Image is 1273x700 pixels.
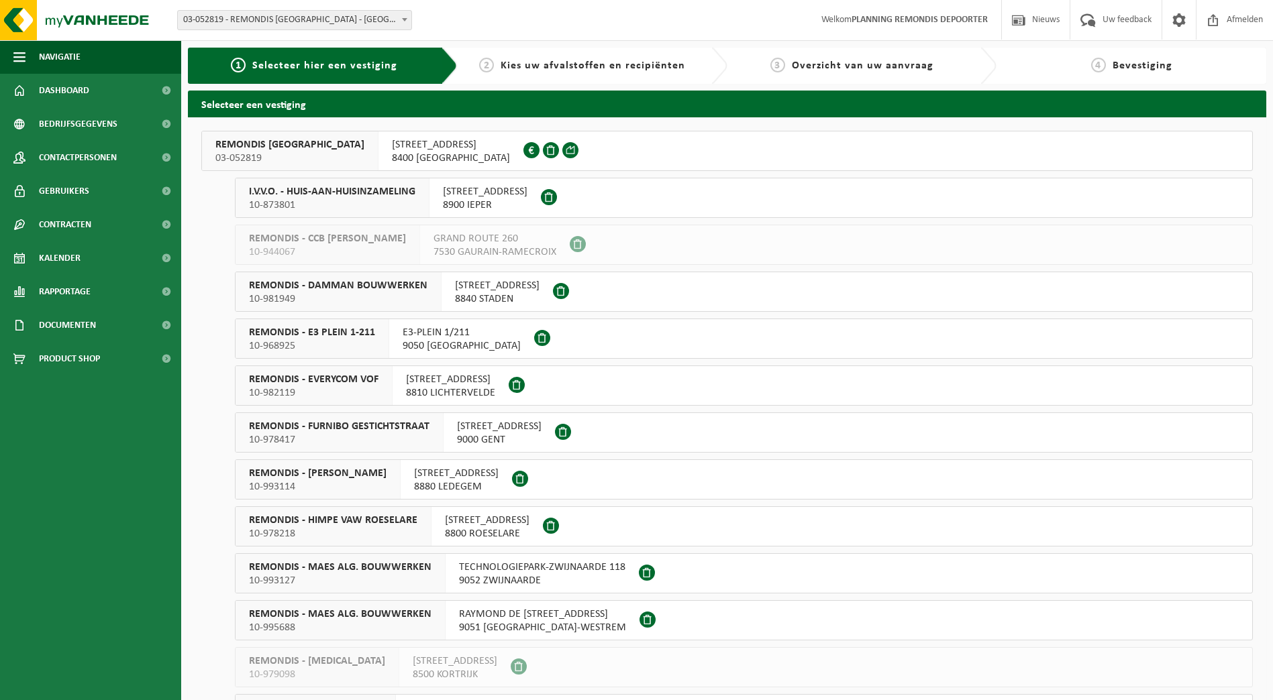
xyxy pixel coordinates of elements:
span: 8840 STADEN [455,292,540,306]
button: REMONDIS - FURNIBO GESTICHTSTRAAT 10-978417 [STREET_ADDRESS]9000 GENT [235,412,1253,453]
span: REMONDIS - FURNIBO GESTICHTSTRAAT [249,420,429,433]
button: REMONDIS - HIMPE VAW ROESELARE 10-978218 [STREET_ADDRESS]8800 ROESELARE [235,506,1253,546]
span: 10-982119 [249,386,378,400]
span: REMONDIS - EVERYCOM VOF [249,373,378,386]
span: [STREET_ADDRESS] [445,514,529,527]
span: 8800 ROESELARE [445,527,529,540]
span: 7530 GAURAIN-RAMECROIX [434,245,556,259]
span: 10-944067 [249,245,406,259]
button: REMONDIS - E3 PLEIN 1-211 10-968925 E3-PLEIN 1/2119050 [GEOGRAPHIC_DATA] [235,318,1253,359]
button: I.V.V.O. - HUIS-AAN-HUISINZAMELING 10-873801 [STREET_ADDRESS]8900 IEPER [235,178,1253,218]
strong: PLANNING REMONDIS DEPOORTER [852,15,988,25]
span: 4 [1091,58,1106,72]
span: 8500 KORTRIJK [413,668,497,681]
span: Documenten [39,308,96,342]
span: Product Shop [39,342,100,375]
span: Overzicht van uw aanvraag [792,60,933,71]
span: RAYMOND DE [STREET_ADDRESS] [459,607,626,621]
span: 10-979098 [249,668,385,681]
span: [STREET_ADDRESS] [457,420,542,433]
span: 03-052819 [215,152,364,165]
span: Contracten [39,208,91,241]
span: Navigatie [39,40,81,74]
span: 1 [231,58,246,72]
button: REMONDIS - DAMMAN BOUWWERKEN 10-981949 [STREET_ADDRESS]8840 STADEN [235,272,1253,312]
span: 10-978417 [249,433,429,447]
button: REMONDIS - [PERSON_NAME] 10-993114 [STREET_ADDRESS]8880 LEDEGEM [235,459,1253,500]
span: 8880 LEDEGEM [414,480,499,493]
span: 8900 IEPER [443,198,527,212]
span: 10-873801 [249,198,415,212]
span: Kalender [39,241,81,275]
span: 10-981949 [249,292,427,306]
button: REMONDIS [GEOGRAPHIC_DATA] 03-052819 [STREET_ADDRESS]8400 [GEOGRAPHIC_DATA] [201,131,1253,171]
span: Bedrijfsgegevens [39,107,117,141]
span: 10-993114 [249,480,387,493]
span: 9052 ZWIJNAARDE [459,574,625,587]
span: 8810 LICHTERVELDE [406,386,495,400]
span: 3 [770,58,785,72]
span: [STREET_ADDRESS] [455,279,540,292]
span: [STREET_ADDRESS] [413,654,497,668]
span: Bevestiging [1113,60,1172,71]
span: REMONDIS - [PERSON_NAME] [249,467,387,480]
span: I.V.V.O. - HUIS-AAN-HUISINZAMELING [249,185,415,198]
span: REMONDIS - MAES ALG. BOUWWERKEN [249,561,431,574]
span: Dashboard [39,74,89,107]
span: 03-052819 - REMONDIS WEST-VLAANDEREN - OOSTENDE [178,11,411,30]
span: REMONDIS - MAES ALG. BOUWWERKEN [249,607,431,621]
span: 8400 [GEOGRAPHIC_DATA] [392,152,510,165]
span: 10-968925 [249,339,375,353]
span: 10-995688 [249,621,431,634]
span: [STREET_ADDRESS] [406,373,495,386]
span: 9050 [GEOGRAPHIC_DATA] [403,339,521,353]
span: 03-052819 - REMONDIS WEST-VLAANDEREN - OOSTENDE [177,10,412,30]
span: REMONDIS - E3 PLEIN 1-211 [249,326,375,339]
span: REMONDIS - HIMPE VAW ROESELARE [249,514,417,527]
span: GRAND ROUTE 260 [434,232,556,245]
span: 10-993127 [249,574,431,587]
span: Selecteer hier een vestiging [252,60,397,71]
span: Rapportage [39,275,91,308]
span: 9051 [GEOGRAPHIC_DATA]-WESTREM [459,621,626,634]
span: REMONDIS - CCB [PERSON_NAME] [249,232,406,245]
span: REMONDIS - [MEDICAL_DATA] [249,654,385,668]
span: 9000 GENT [457,433,542,447]
span: E3-PLEIN 1/211 [403,326,521,339]
span: REMONDIS - DAMMAN BOUWWERKEN [249,279,427,292]
button: REMONDIS - MAES ALG. BOUWWERKEN 10-993127 TECHNOLOGIEPARK-ZWIJNAARDE 1189052 ZWIJNAARDE [235,553,1253,593]
h2: Selecteer een vestiging [188,91,1266,117]
span: [STREET_ADDRESS] [414,467,499,480]
span: 10-978218 [249,527,417,540]
span: Contactpersonen [39,141,117,174]
span: TECHNOLOGIEPARK-ZWIJNAARDE 118 [459,561,625,574]
span: [STREET_ADDRESS] [392,138,510,152]
span: [STREET_ADDRESS] [443,185,527,198]
span: REMONDIS [GEOGRAPHIC_DATA] [215,138,364,152]
button: REMONDIS - EVERYCOM VOF 10-982119 [STREET_ADDRESS]8810 LICHTERVELDE [235,365,1253,406]
span: 2 [479,58,494,72]
span: Kies uw afvalstoffen en recipiënten [501,60,685,71]
span: Gebruikers [39,174,89,208]
button: REMONDIS - MAES ALG. BOUWWERKEN 10-995688 RAYMOND DE [STREET_ADDRESS]9051 [GEOGRAPHIC_DATA]-WESTREM [235,600,1253,640]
